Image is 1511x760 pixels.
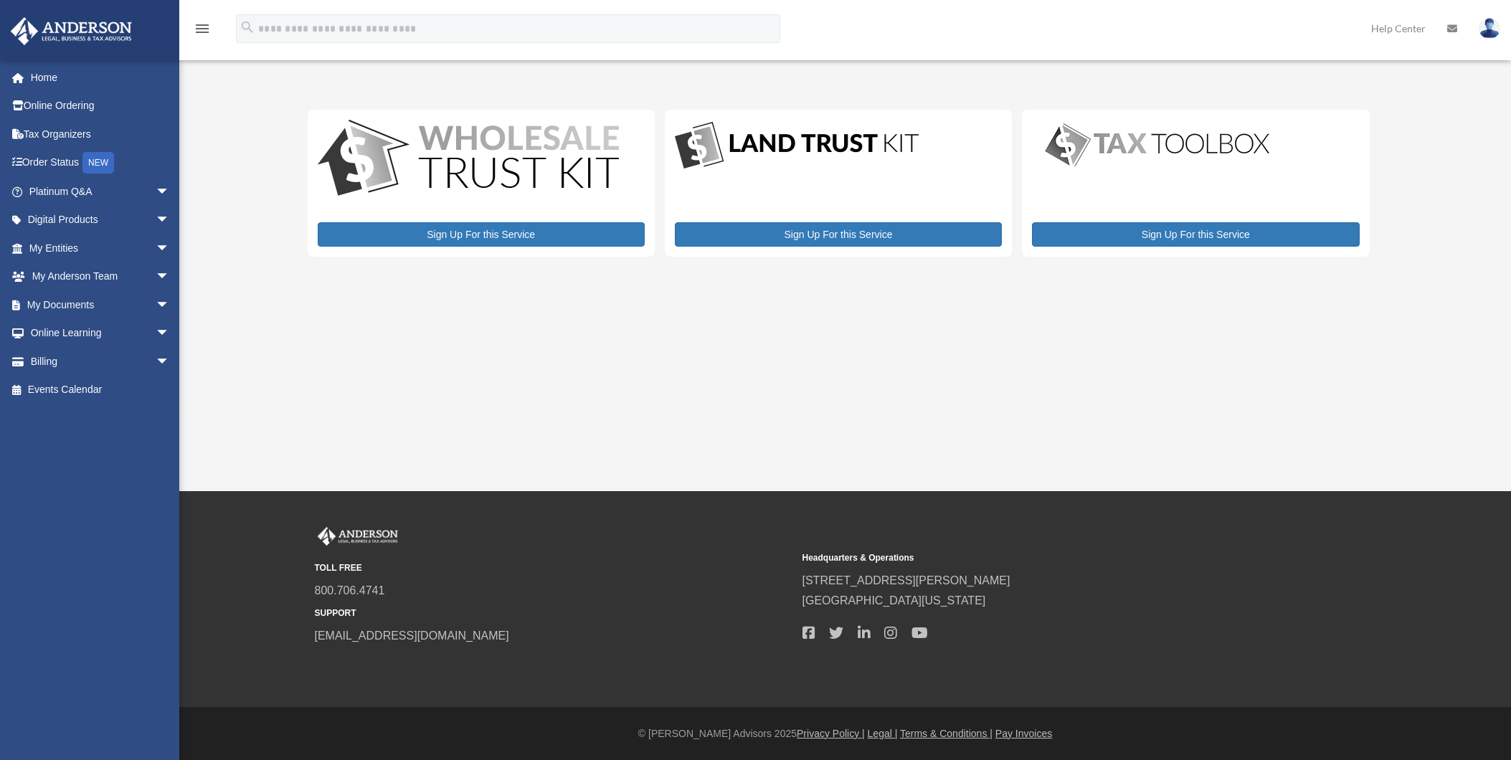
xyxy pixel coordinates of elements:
[315,561,792,576] small: TOLL FREE
[675,222,1002,247] a: Sign Up For this Service
[10,319,191,348] a: Online Learningarrow_drop_down
[675,120,919,172] img: LandTrust_lgo-1.jpg
[156,347,184,376] span: arrow_drop_down
[156,262,184,292] span: arrow_drop_down
[1032,120,1283,170] img: taxtoolbox_new-1.webp
[995,728,1052,739] a: Pay Invoices
[315,606,792,621] small: SUPPORT
[156,206,184,235] span: arrow_drop_down
[1479,18,1500,39] img: User Pic
[156,290,184,320] span: arrow_drop_down
[10,347,191,376] a: Billingarrow_drop_down
[797,728,865,739] a: Privacy Policy |
[10,206,184,234] a: Digital Productsarrow_drop_down
[240,19,255,35] i: search
[10,120,191,148] a: Tax Organizers
[900,728,993,739] a: Terms & Conditions |
[318,120,619,199] img: WS-Trust-Kit-lgo-1.jpg
[802,574,1010,586] a: [STREET_ADDRESS][PERSON_NAME]
[10,92,191,120] a: Online Ordering
[868,728,898,739] a: Legal |
[10,290,191,319] a: My Documentsarrow_drop_down
[10,262,191,291] a: My Anderson Teamarrow_drop_down
[82,152,114,174] div: NEW
[315,584,385,597] a: 800.706.4741
[10,63,191,92] a: Home
[315,630,509,642] a: [EMAIL_ADDRESS][DOMAIN_NAME]
[10,148,191,178] a: Order StatusNEW
[802,551,1280,566] small: Headquarters & Operations
[1032,222,1359,247] a: Sign Up For this Service
[802,594,986,607] a: [GEOGRAPHIC_DATA][US_STATE]
[194,20,211,37] i: menu
[194,25,211,37] a: menu
[315,527,401,546] img: Anderson Advisors Platinum Portal
[179,725,1511,743] div: © [PERSON_NAME] Advisors 2025
[6,17,136,45] img: Anderson Advisors Platinum Portal
[10,376,191,404] a: Events Calendar
[10,234,191,262] a: My Entitiesarrow_drop_down
[318,222,645,247] a: Sign Up For this Service
[156,234,184,263] span: arrow_drop_down
[156,177,184,206] span: arrow_drop_down
[10,177,191,206] a: Platinum Q&Aarrow_drop_down
[156,319,184,348] span: arrow_drop_down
